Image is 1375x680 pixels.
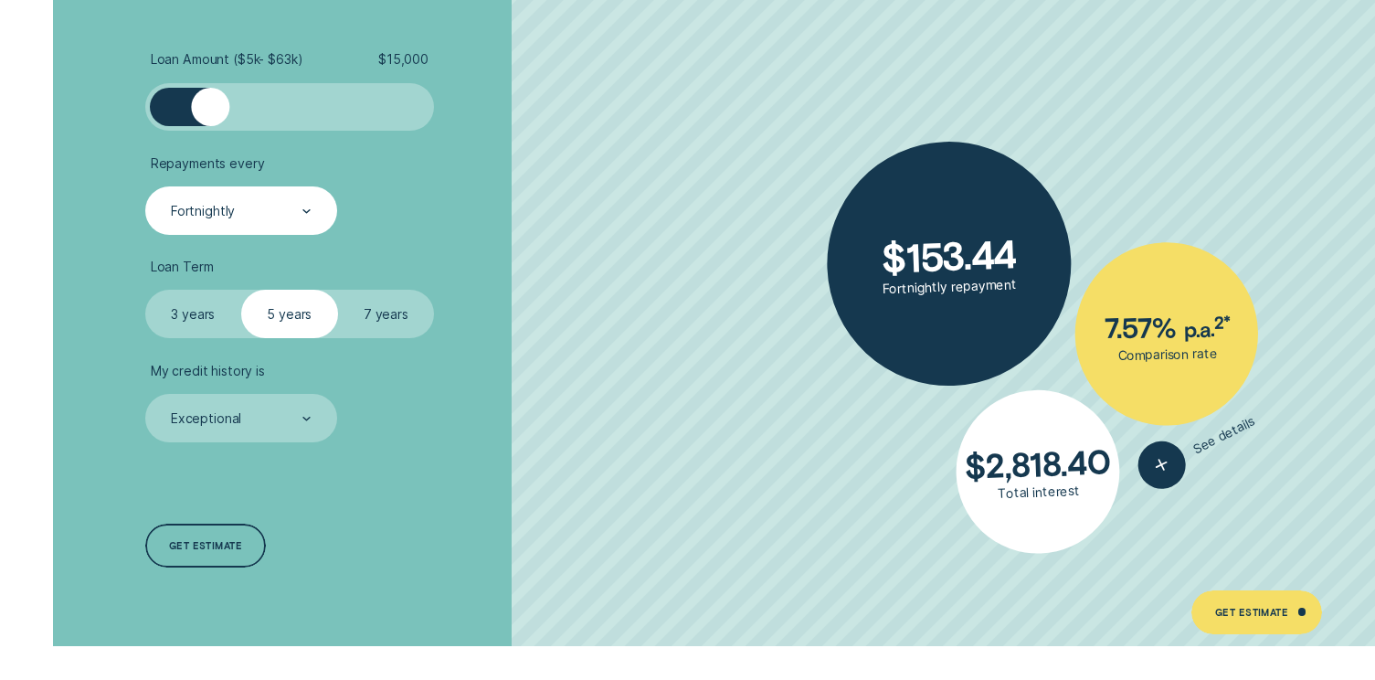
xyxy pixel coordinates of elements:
span: My credit history is [151,363,265,379]
a: Get estimate [145,524,267,568]
div: Fortnightly [171,204,235,220]
div: Exceptional [171,410,241,427]
span: $ 15,000 [378,51,428,68]
a: Get Estimate [1191,590,1322,634]
span: Loan Term [151,259,214,275]
label: 5 years [241,290,338,338]
span: Repayments every [151,155,265,172]
label: 3 years [145,290,242,338]
button: See details [1130,398,1264,496]
span: See details [1190,412,1256,456]
label: 7 years [338,290,435,338]
span: Loan Amount ( $5k - $63k ) [151,51,303,68]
